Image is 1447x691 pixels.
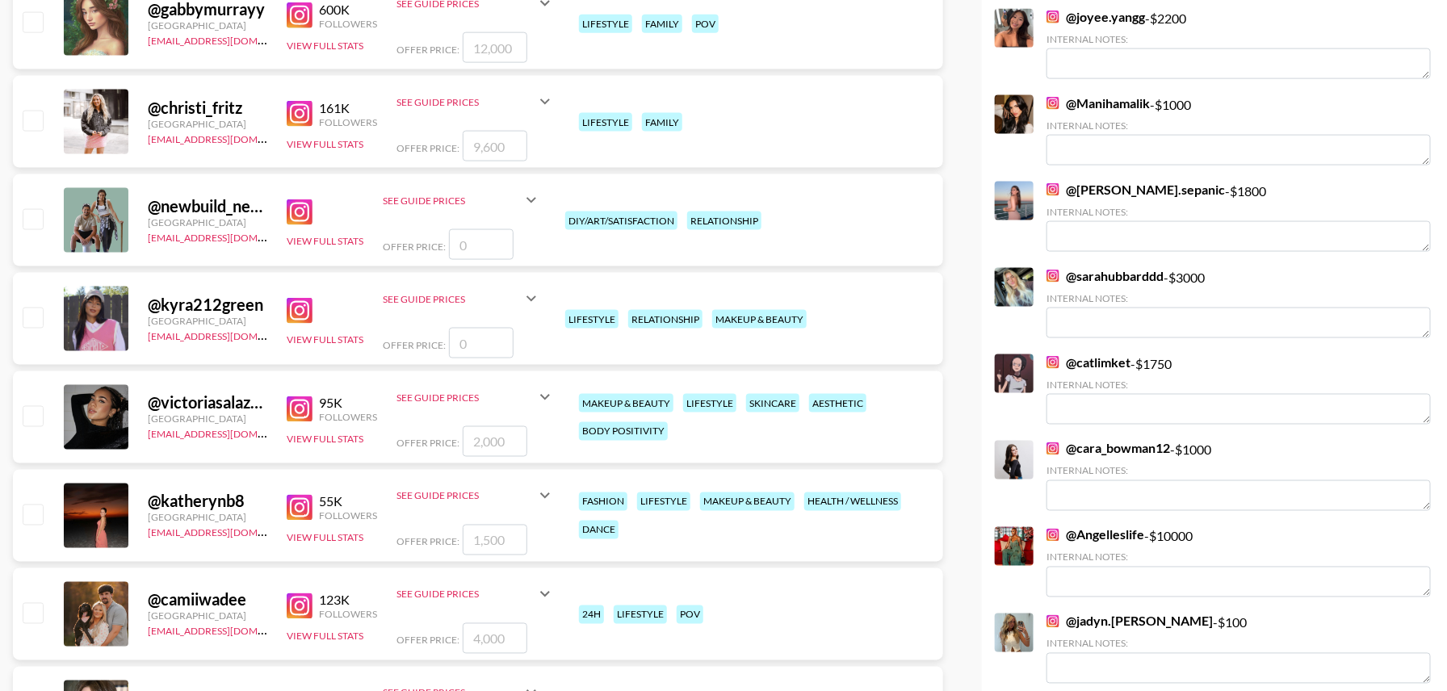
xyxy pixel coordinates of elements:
div: Followers [319,609,377,621]
a: @Angelleslife [1046,527,1144,543]
button: View Full Stats [287,138,363,150]
div: See Guide Prices [396,588,535,601]
div: 95K [319,396,377,412]
div: See Guide Prices [383,181,541,220]
input: 1,500 [463,525,527,555]
div: Followers [319,510,377,522]
img: Instagram [1046,356,1059,369]
div: lifestyle [614,605,667,624]
img: Instagram [287,495,312,521]
button: View Full Stats [287,40,363,52]
div: relationship [628,310,703,329]
img: Instagram [1046,442,1059,455]
div: @ kyra212green [148,295,267,315]
span: Offer Price: [396,142,459,154]
span: Offer Price: [396,44,459,56]
div: See Guide Prices [396,575,555,614]
div: Internal Notes: [1046,465,1431,477]
div: Internal Notes: [1046,119,1431,132]
div: Internal Notes: [1046,33,1431,45]
input: 0 [449,328,514,358]
span: Offer Price: [383,339,446,351]
div: - $ 10000 [1046,527,1431,597]
div: See Guide Prices [396,378,555,417]
span: Offer Price: [396,536,459,548]
div: diy/art/satisfaction [565,211,677,230]
img: Instagram [287,593,312,619]
img: Instagram [1046,10,1059,23]
div: lifestyle [565,310,619,329]
div: - $ 1000 [1046,95,1431,165]
div: See Guide Prices [383,279,541,318]
input: 4,000 [463,623,527,654]
span: Offer Price: [396,438,459,450]
a: [EMAIL_ADDRESS][DOMAIN_NAME] [148,425,310,441]
div: - $ 1750 [1046,354,1431,425]
div: - $ 1800 [1046,182,1431,252]
img: Instagram [287,298,312,324]
div: makeup & beauty [579,394,673,413]
img: Instagram [1046,183,1059,196]
div: family [642,15,682,33]
div: relationship [687,211,761,230]
div: [GEOGRAPHIC_DATA] [148,19,267,31]
a: @sarahubbarddd [1046,268,1164,284]
a: @joyee.yangg [1046,9,1145,25]
div: family [642,113,682,132]
a: [EMAIL_ADDRESS][DOMAIN_NAME] [148,130,310,145]
div: See Guide Prices [396,476,555,515]
div: lifestyle [683,394,736,413]
div: Followers [319,412,377,424]
span: Offer Price: [396,634,459,647]
div: Internal Notes: [1046,379,1431,391]
div: dance [579,521,619,539]
a: @[PERSON_NAME].sepanic [1046,182,1225,198]
div: body positivity [579,422,668,441]
div: pov [692,15,719,33]
div: @ christi_fritz [148,98,267,118]
div: lifestyle [637,492,690,511]
img: Instagram [287,101,312,127]
input: 0 [449,229,514,260]
div: See Guide Prices [383,293,522,305]
div: [GEOGRAPHIC_DATA] [148,610,267,622]
div: 600K [319,2,377,18]
div: [GEOGRAPHIC_DATA] [148,413,267,425]
img: Instagram [1046,270,1059,283]
div: - $ 100 [1046,614,1431,684]
div: makeup & beauty [712,310,807,329]
button: View Full Stats [287,333,363,345]
div: 123K [319,593,377,609]
a: @jadyn.[PERSON_NAME] [1046,614,1213,630]
div: - $ 3000 [1046,268,1431,338]
div: Internal Notes: [1046,638,1431,650]
div: aesthetic [809,394,866,413]
div: See Guide Prices [383,195,522,207]
a: [EMAIL_ADDRESS][DOMAIN_NAME] [148,622,310,638]
div: Internal Notes: [1046,206,1431,218]
div: lifestyle [579,113,632,132]
img: Instagram [1046,97,1059,110]
button: View Full Stats [287,532,363,544]
img: Instagram [287,199,312,225]
a: @Manihamalik [1046,95,1150,111]
div: 161K [319,100,377,116]
button: View Full Stats [287,433,363,446]
div: See Guide Prices [396,392,535,404]
input: 2,000 [463,426,527,457]
div: Internal Notes: [1046,292,1431,304]
div: lifestyle [579,15,632,33]
div: @ katherynb8 [148,492,267,512]
div: [GEOGRAPHIC_DATA] [148,118,267,130]
a: @cara_bowman12 [1046,441,1170,457]
div: Followers [319,18,377,30]
a: [EMAIL_ADDRESS][DOMAIN_NAME] [148,228,310,244]
div: @ camiiwadee [148,590,267,610]
input: 12,000 [463,32,527,63]
div: @ newbuild_newlyweds [148,196,267,216]
div: makeup & beauty [700,492,795,511]
div: See Guide Prices [396,96,535,108]
a: @catlimket [1046,354,1130,371]
div: fashion [579,492,627,511]
div: See Guide Prices [396,82,555,121]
